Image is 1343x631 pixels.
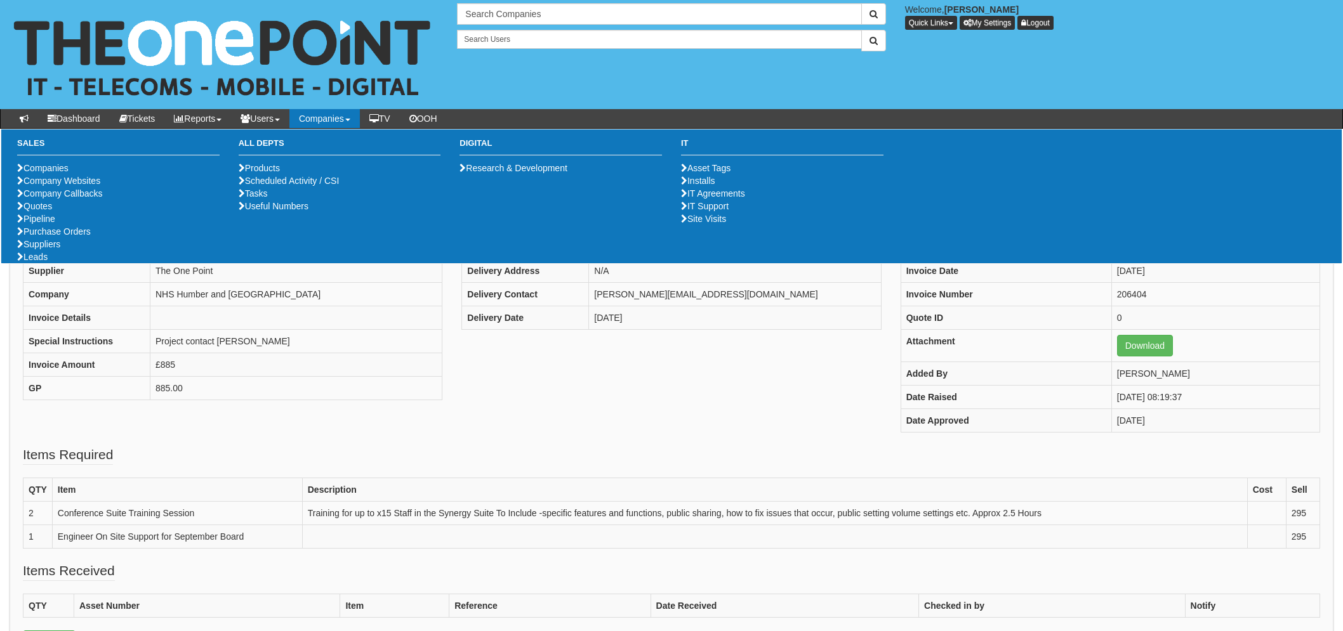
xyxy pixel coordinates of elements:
input: Search Companies [457,3,861,25]
th: QTY [23,478,53,501]
td: £885 [150,353,442,376]
a: Companies [17,163,69,173]
a: Users [231,109,289,128]
h3: Digital [460,139,662,155]
td: [PERSON_NAME] [1111,361,1320,385]
h3: IT [681,139,883,155]
a: Quotes [17,201,52,211]
td: 885.00 [150,376,442,400]
a: Scheduled Activity / CSI [239,176,340,186]
th: Asset Number [74,594,340,617]
a: Companies [289,109,360,128]
th: Added By [901,361,1111,385]
a: Tickets [110,109,165,128]
a: Leads [17,252,48,262]
a: Tasks [239,188,268,198]
a: Useful Numbers [239,201,308,211]
td: [DATE] 08:19:37 [1111,385,1320,408]
td: Project contact [PERSON_NAME] [150,329,442,353]
a: Site Visits [681,214,726,224]
th: GP [23,376,150,400]
td: NHS Humber and [GEOGRAPHIC_DATA] [150,282,442,306]
a: Suppliers [17,239,60,249]
th: Invoice Date [901,259,1111,282]
td: [DATE] [589,306,881,329]
a: OOH [400,109,447,128]
a: Dashboard [38,109,110,128]
div: Welcome, [896,3,1343,30]
a: Download [1117,335,1173,356]
td: 0 [1111,306,1320,329]
th: Date Received [651,594,918,617]
th: Reference [449,594,651,617]
th: Delivery Contact [462,282,589,306]
h3: All Depts [239,139,441,155]
legend: Items Received [23,561,115,581]
a: TV [360,109,400,128]
th: QTY [23,594,74,617]
th: Invoice Number [901,282,1111,306]
td: [DATE] [1111,408,1320,432]
th: Date Raised [901,385,1111,408]
td: 295 [1286,524,1320,548]
th: Item [340,594,449,617]
th: Invoice Details [23,306,150,329]
td: Conference Suite Training Session [52,501,302,524]
a: Company Callbacks [17,188,103,198]
h3: Sales [17,139,220,155]
td: Engineer On Site Support for September Board [52,524,302,548]
a: Products [239,163,280,173]
a: My Settings [960,16,1016,30]
a: Installs [681,176,715,186]
td: 2 [23,501,53,524]
button: Quick Links [905,16,957,30]
th: Company [23,282,150,306]
a: Logout [1017,16,1054,30]
td: 295 [1286,501,1320,524]
td: 206404 [1111,282,1320,306]
th: Checked in by [919,594,1185,617]
th: Attachment [901,329,1111,361]
td: [DATE] [1111,259,1320,282]
legend: Items Required [23,445,113,465]
th: Invoice Amount [23,353,150,376]
th: Sell [1286,478,1320,501]
th: Supplier [23,259,150,282]
b: [PERSON_NAME] [944,4,1019,15]
th: Quote ID [901,306,1111,329]
th: Date Approved [901,408,1111,432]
a: IT Support [681,201,729,211]
a: Company Websites [17,176,100,186]
td: Training for up to x15 Staff in the Synergy Suite To Include -specific features and functions, pu... [302,501,1247,524]
th: Description [302,478,1247,501]
input: Search Users [457,30,861,49]
th: Delivery Date [462,306,589,329]
th: Special Instructions [23,329,150,353]
th: Cost [1247,478,1286,501]
td: N/A [589,259,881,282]
th: Item [52,478,302,501]
a: Purchase Orders [17,226,91,237]
a: Research & Development [460,163,567,173]
td: The One Point [150,259,442,282]
td: [PERSON_NAME][EMAIL_ADDRESS][DOMAIN_NAME] [589,282,881,306]
a: Reports [164,109,231,128]
a: Asset Tags [681,163,731,173]
th: Notify [1185,594,1320,617]
td: 1 [23,524,53,548]
a: IT Agreements [681,188,745,198]
a: Pipeline [17,214,55,224]
th: Delivery Address [462,259,589,282]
